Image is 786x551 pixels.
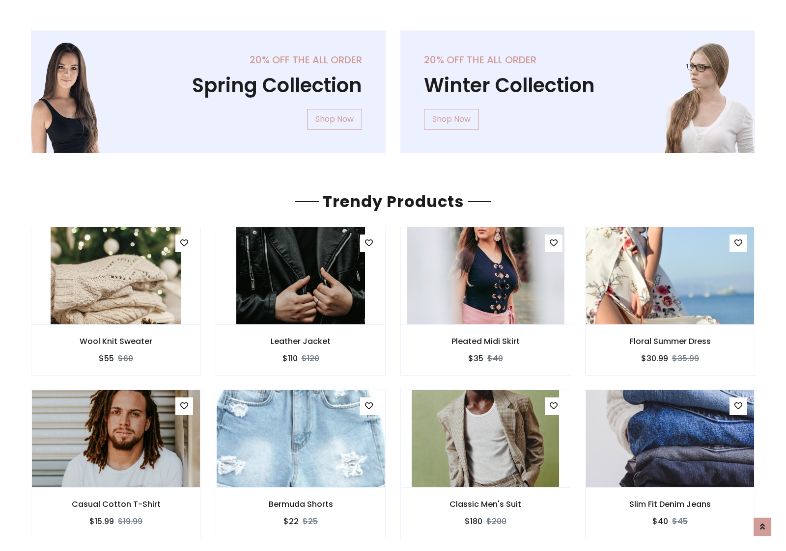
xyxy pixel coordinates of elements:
h1: Winter Collection [424,74,731,97]
a: Shop Now [307,109,362,130]
del: $25 [303,516,318,527]
h6: Floral Summer Dress [586,337,755,346]
h6: Classic Men's Suit [401,499,570,509]
span: Trendy Products [319,190,468,212]
h6: $40 [652,517,668,526]
del: $200 [486,516,506,527]
h6: Slim Fit Denim Jeans [586,499,755,509]
h1: Spring Collection [55,74,362,97]
del: $35.99 [672,353,699,364]
h6: $22 [283,517,299,526]
h6: Pleated Midi Skirt [401,337,570,346]
del: $40 [487,353,503,364]
del: $19.99 [118,516,142,527]
h6: Casual Cotton T-Shirt [31,499,200,509]
h6: Bermuda Shorts [216,499,385,509]
h6: $35 [468,354,483,363]
h6: $180 [465,517,482,526]
h5: 20% off the all order [424,54,731,66]
del: $45 [672,516,688,527]
h6: Leather Jacket [216,337,385,346]
h6: $110 [282,354,298,363]
a: Shop Now [424,109,479,130]
h5: 20% off the all order [55,54,362,66]
del: $60 [118,353,133,364]
del: $120 [302,353,319,364]
h6: $30.99 [641,354,668,363]
h6: Wool Knit Sweater [31,337,200,346]
h6: $15.99 [89,517,114,526]
h6: $55 [99,354,114,363]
